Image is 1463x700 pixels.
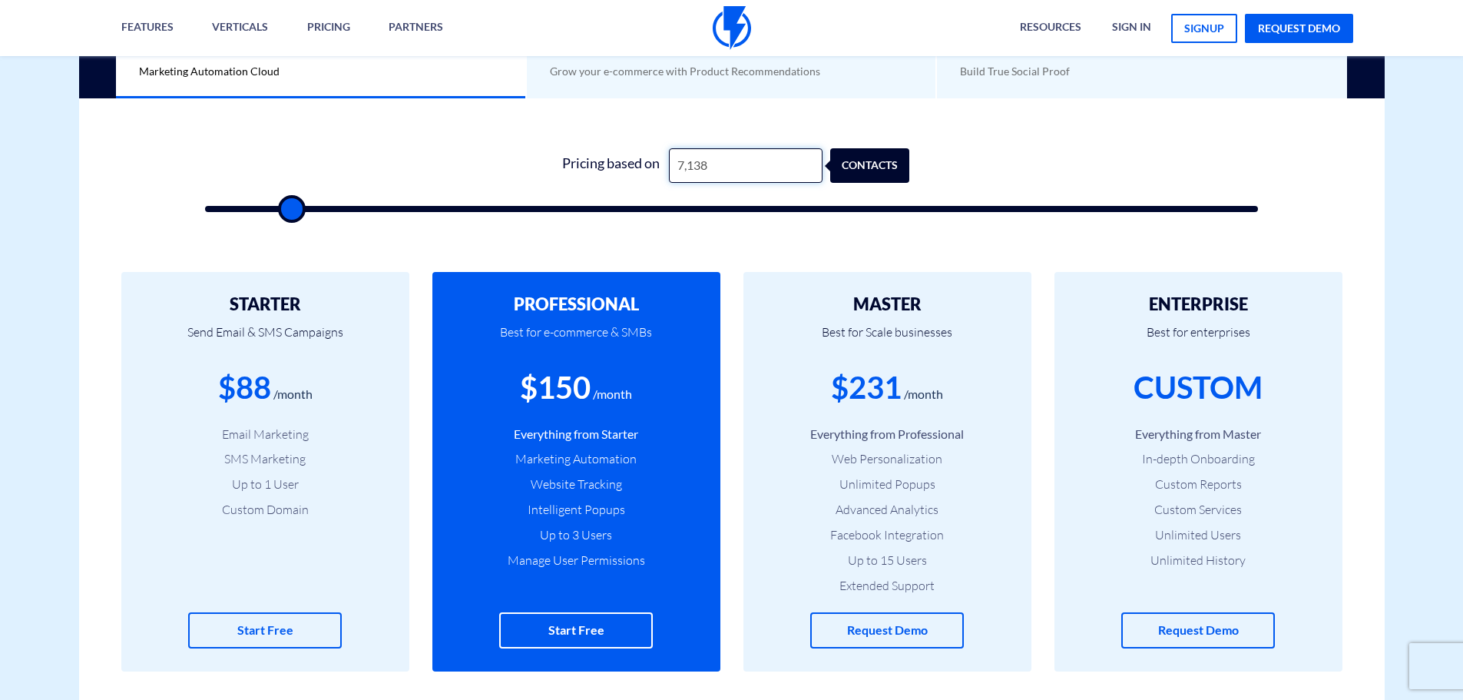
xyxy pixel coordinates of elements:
h2: STARTER [144,295,386,314]
li: Unlimited History [1077,552,1319,569]
li: Everything from Professional [766,426,1008,443]
p: Best for Scale businesses [766,314,1008,366]
a: request demo [1245,14,1353,43]
a: Start Free [188,612,342,649]
h2: PROFESSIONAL [455,295,697,314]
li: Custom Domain [144,501,386,519]
p: Send Email & SMS Campaigns [144,314,386,366]
div: Pricing based on [554,148,669,183]
div: $88 [218,366,271,410]
div: /month [593,386,632,403]
div: $231 [831,366,902,410]
p: Best for e-commerce & SMBs [455,314,697,366]
b: REVIEWS [1005,43,1058,58]
div: /month [904,386,943,403]
span: Marketing Automation Cloud [139,65,280,78]
li: Unlimited Popups [766,476,1008,493]
p: Best for enterprises [1077,314,1319,366]
h2: ENTERPRISE [1077,295,1319,314]
li: Marketing Automation [455,450,697,468]
a: Request Demo [1121,612,1275,649]
span: Build True Social Proof [960,65,1070,78]
li: In-depth Onboarding [1077,450,1319,468]
li: Extended Support [766,577,1008,595]
div: CUSTOM [1134,366,1263,410]
li: Everything from Master [1077,426,1319,443]
b: Core [184,43,217,58]
li: Facebook Integration [766,526,1008,544]
span: Grow your e-commerce with Product Recommendations [550,65,820,78]
b: AI [594,43,607,58]
li: Web Personalization [766,450,1008,468]
a: signup [1171,14,1237,43]
div: $150 [520,366,591,410]
h2: MASTER [766,295,1008,314]
li: Up to 1 User [144,476,386,493]
a: Request Demo [810,612,964,649]
li: Intelligent Popups [455,501,697,519]
li: Unlimited Users [1077,526,1319,544]
li: Everything from Starter [455,426,697,443]
div: /month [273,386,313,403]
div: contacts [839,148,919,183]
li: Email Marketing [144,426,386,443]
li: Up to 3 Users [455,526,697,544]
li: Website Tracking [455,476,697,493]
li: Manage User Permissions [455,552,697,569]
li: SMS Marketing [144,450,386,468]
li: Custom Services [1077,501,1319,519]
li: Up to 15 Users [766,552,1008,569]
a: Start Free [499,612,653,649]
li: Custom Reports [1077,476,1319,493]
li: Advanced Analytics [766,501,1008,519]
